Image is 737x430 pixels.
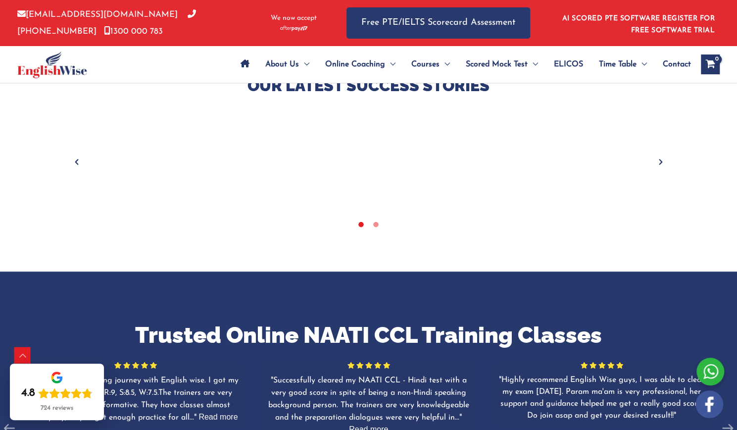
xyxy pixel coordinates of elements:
[198,413,238,421] span: Read more
[299,47,309,82] span: Menu Toggle
[41,404,73,412] div: 724 reviews
[280,26,307,31] img: Afterpay-Logo
[695,390,723,418] img: white-facebook.png
[233,47,691,82] nav: Site Navigation: Main Menu
[271,13,317,23] span: We now accept
[268,376,469,422] span: Successfully cleared my NAATI CCL - Hindi test with a very good score in spite of being a non-Hin...
[265,47,299,82] span: About Us
[79,75,658,96] p: Our Latest Success Stories
[554,47,583,82] span: ELICOS
[317,47,403,82] a: Online CoachingMenu Toggle
[21,386,35,400] div: 4.8
[17,51,87,78] img: cropped-ew-logo
[17,10,196,35] a: [PHONE_NUMBER]
[591,47,655,82] a: Time TableMenu Toggle
[21,386,93,400] div: Rating: 4.8 out of 5
[33,376,239,422] span: Has been an amazing journey with English wise. I got my desired score; L:9, R:9, S:8.5, W:7.5.The...
[440,47,450,82] span: Menu Toggle
[656,157,666,167] button: Next
[403,47,458,82] a: CoursesMenu Toggle
[466,47,528,82] span: Scored Mock Test
[701,54,720,74] a: View Shopping Cart, empty
[498,374,705,422] div: Highly recommend English Wise guys, I was able to clear my exam [DATE]. Param ma'am is very profe...
[104,27,163,36] a: 1300 000 783
[385,47,395,82] span: Menu Toggle
[562,15,715,34] a: AI SCORED PTE SOFTWARE REGISTER FOR FREE SOFTWARE TRIAL
[72,157,82,167] button: Previous
[458,47,546,82] a: Scored Mock TestMenu Toggle
[655,47,691,82] a: Contact
[346,7,530,39] a: Free PTE/IELTS Scorecard Assessment
[411,47,440,82] span: Courses
[17,10,178,19] a: [EMAIL_ADDRESS][DOMAIN_NAME]
[257,47,317,82] a: About UsMenu Toggle
[663,47,691,82] span: Contact
[528,47,538,82] span: Menu Toggle
[546,47,591,82] a: ELICOS
[599,47,637,82] span: Time Table
[325,47,385,82] span: Online Coaching
[556,7,720,39] aside: Header Widget 1
[637,47,647,82] span: Menu Toggle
